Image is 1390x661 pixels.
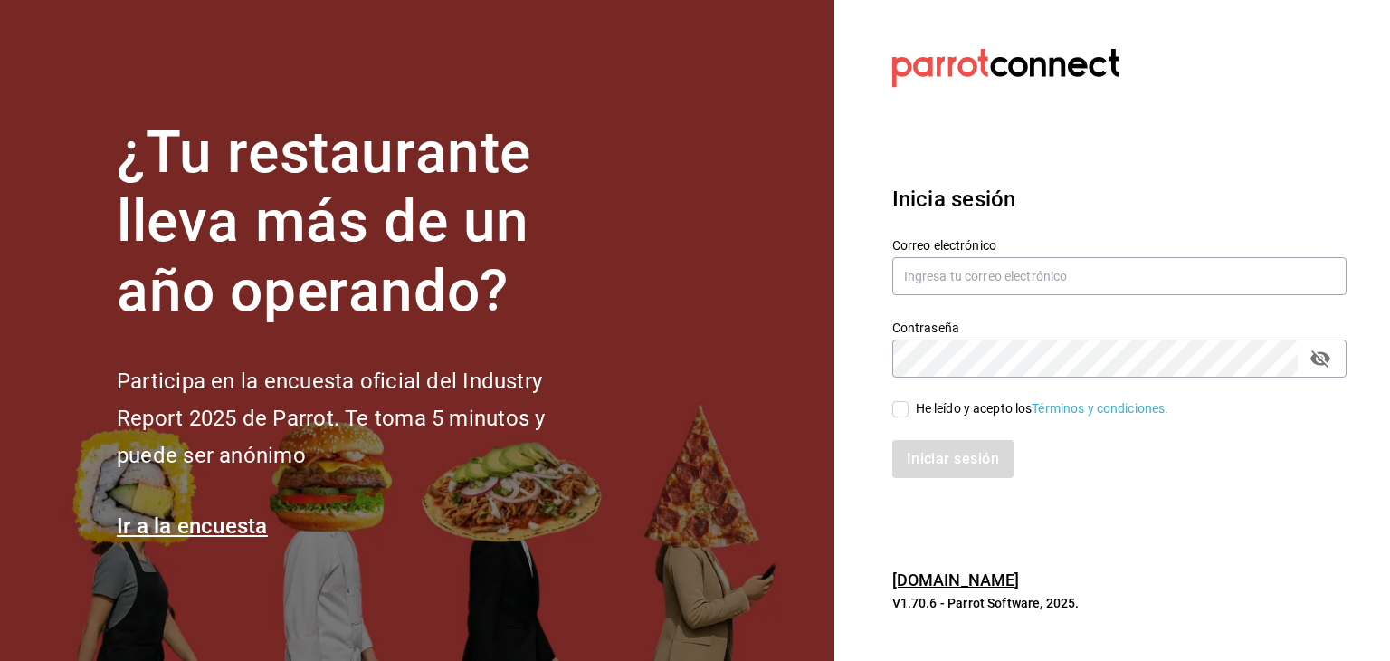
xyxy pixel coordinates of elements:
label: Contraseña [892,321,1347,333]
h3: Inicia sesión [892,183,1347,216]
p: V1.70.6 - Parrot Software, 2025. [892,594,1347,612]
input: Ingresa tu correo electrónico [892,257,1347,295]
button: passwordField [1305,343,1336,374]
h2: Participa en la encuesta oficial del Industry Report 2025 de Parrot. Te toma 5 minutos y puede se... [117,363,605,474]
div: He leído y acepto los [916,399,1169,418]
h1: ¿Tu restaurante lleva más de un año operando? [117,119,605,327]
a: Términos y condiciones. [1032,401,1168,416]
a: [DOMAIN_NAME] [892,570,1020,589]
a: Ir a la encuesta [117,513,268,539]
label: Correo electrónico [892,238,1347,251]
